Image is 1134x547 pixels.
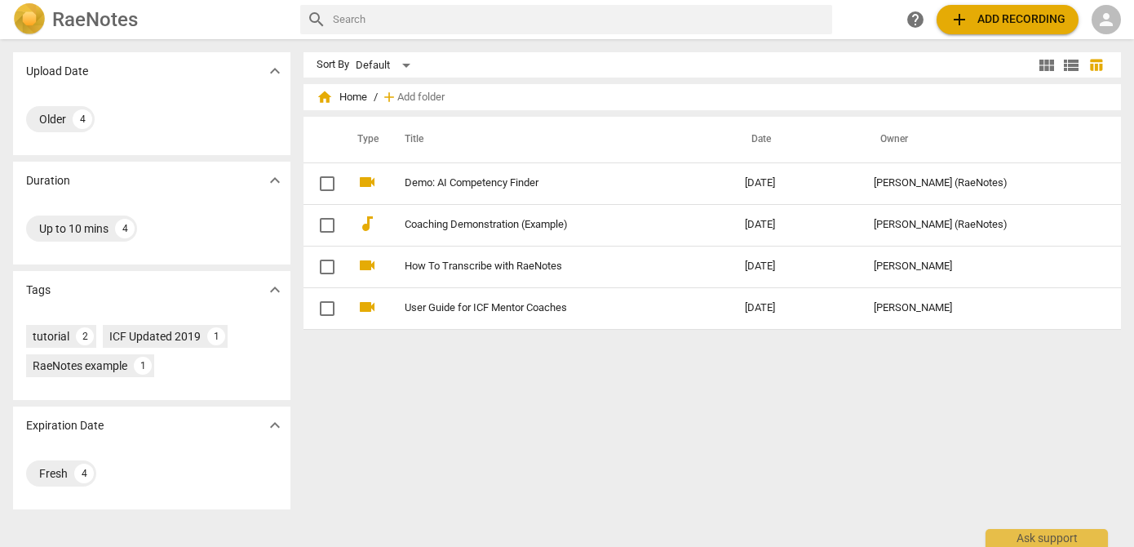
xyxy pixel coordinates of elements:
div: [PERSON_NAME] [874,302,1091,314]
span: home [317,89,333,105]
div: Ask support [986,529,1108,547]
div: Older [39,111,66,127]
span: expand_more [265,280,285,300]
span: person [1096,10,1116,29]
span: search [307,10,326,29]
p: Upload Date [26,63,88,80]
span: Add recording [950,10,1065,29]
span: videocam [357,297,377,317]
div: Default [356,52,416,78]
div: Sort By [317,59,349,71]
th: Owner [861,117,1104,162]
div: 4 [73,109,92,129]
div: [PERSON_NAME] (RaeNotes) [874,219,1091,231]
p: Expiration Date [26,417,104,434]
div: Fresh [39,465,68,482]
div: 4 [115,219,135,238]
span: / [374,91,378,104]
span: table_chart [1088,57,1104,73]
div: 1 [134,357,152,375]
button: Upload [937,5,1079,34]
a: LogoRaeNotes [13,3,287,36]
div: 2 [76,327,94,345]
div: ICF Updated 2019 [109,328,201,345]
div: [PERSON_NAME] [874,260,1091,273]
span: Add folder [397,91,445,104]
span: audiotrack [357,214,377,233]
span: expand_more [265,61,285,81]
div: Up to 10 mins [39,220,109,237]
h2: RaeNotes [52,8,138,31]
a: Demo: AI Competency Finder [405,177,687,189]
td: [DATE] [732,162,861,204]
div: RaeNotes example [33,358,127,374]
button: Show more [263,278,287,302]
div: [PERSON_NAME] (RaeNotes) [874,177,1091,189]
th: Date [732,117,861,162]
div: 1 [207,327,225,345]
span: videocam [357,172,377,192]
span: add [950,10,969,29]
span: expand_more [265,171,285,190]
input: Search [333,7,826,33]
span: expand_more [265,416,285,435]
a: How To Transcribe with RaeNotes [405,260,687,273]
button: Show more [263,413,287,438]
td: [DATE] [732,204,861,246]
img: Logo [13,3,46,36]
th: Title [385,117,733,162]
button: List view [1059,53,1083,78]
a: User Guide for ICF Mentor Coaches [405,302,687,314]
a: Help [901,5,930,34]
p: Duration [26,172,70,189]
span: help [906,10,925,29]
button: Show more [263,59,287,83]
p: Tags [26,282,51,299]
div: 4 [74,464,94,483]
span: videocam [357,256,377,275]
th: Type [344,117,385,162]
div: tutorial [33,328,69,345]
button: Show more [263,168,287,193]
a: Coaching Demonstration (Example) [405,219,687,231]
span: Home [317,89,367,105]
td: [DATE] [732,246,861,287]
span: add [381,89,397,105]
button: Tile view [1034,53,1059,78]
button: Table view [1083,53,1108,78]
td: [DATE] [732,287,861,329]
span: view_list [1061,56,1081,75]
span: view_module [1037,56,1056,75]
